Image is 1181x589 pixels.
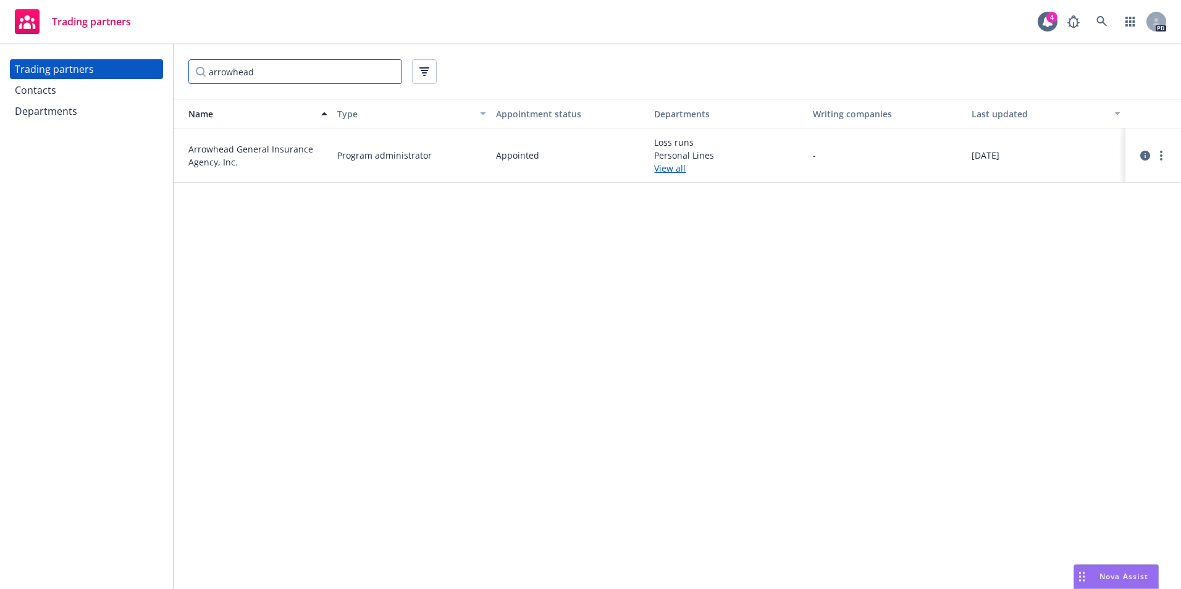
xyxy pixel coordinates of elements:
[1046,12,1057,23] div: 4
[174,99,332,128] button: Name
[1074,564,1159,589] button: Nova Assist
[649,99,808,128] button: Departments
[967,99,1125,128] button: Last updated
[972,149,999,162] span: [DATE]
[654,136,803,149] span: Loss runs
[654,149,803,162] span: Personal Lines
[1074,565,1090,588] div: Drag to move
[332,99,491,128] button: Type
[654,162,803,175] a: View all
[654,107,803,120] div: Departments
[813,107,962,120] div: Writing companies
[1099,571,1148,582] span: Nova Assist
[179,107,314,120] div: Name
[813,149,816,162] span: -
[188,143,327,169] span: Arrowhead General Insurance Agency, Inc.
[491,99,650,128] button: Appointment status
[1090,9,1114,34] a: Search
[337,149,432,162] span: Program administrator
[15,80,56,100] div: Contacts
[808,99,967,128] button: Writing companies
[15,101,77,121] div: Departments
[10,80,163,100] a: Contacts
[1154,148,1169,163] a: more
[337,107,473,120] div: Type
[496,149,539,162] span: Appointed
[10,101,163,121] a: Departments
[15,59,94,79] div: Trading partners
[188,59,402,84] input: Filter by keyword...
[496,107,645,120] div: Appointment status
[52,17,131,27] span: Trading partners
[1061,9,1086,34] a: Report a Bug
[1118,9,1143,34] a: Switch app
[972,107,1107,120] div: Last updated
[1138,148,1153,163] a: circleInformation
[10,59,163,79] a: Trading partners
[10,4,136,39] a: Trading partners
